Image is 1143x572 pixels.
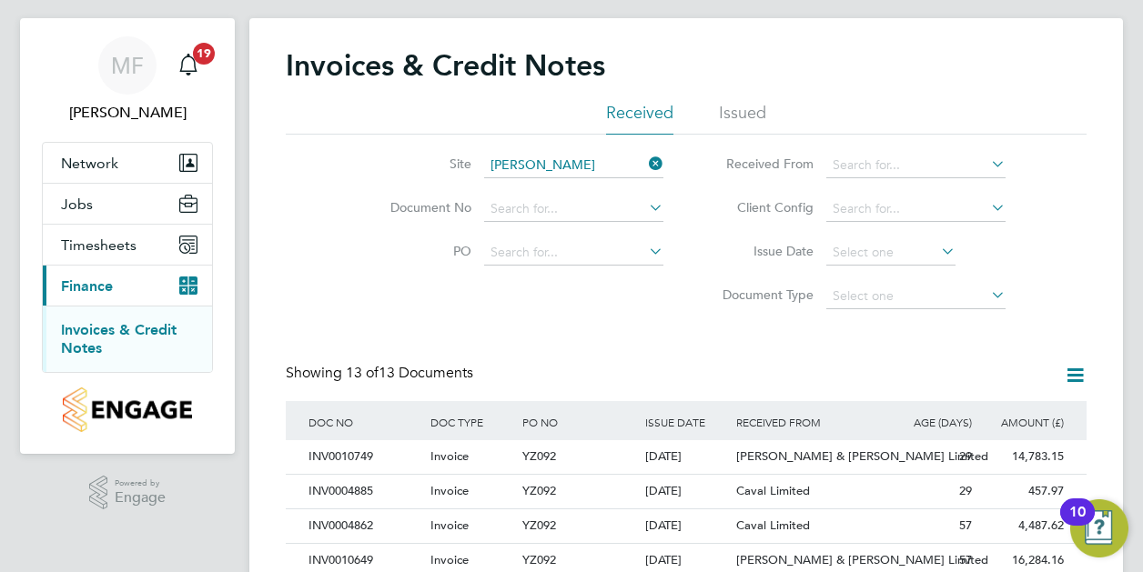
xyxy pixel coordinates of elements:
[170,36,207,95] a: 19
[719,102,766,135] li: Issued
[43,225,212,265] button: Timesheets
[20,18,235,454] nav: Main navigation
[959,517,972,533] span: 57
[826,284,1006,309] input: Select one
[430,552,469,567] span: Invoice
[709,286,814,303] label: Document Type
[61,236,137,254] span: Timesheets
[43,266,212,306] button: Finance
[736,483,810,498] span: Caval Limited
[430,517,469,533] span: Invoice
[42,102,213,124] span: Marie Fraser
[43,143,212,183] button: Network
[976,401,1068,443] div: AMOUNT (£)
[63,387,191,432] img: countryside-properties-logo-retina.png
[42,36,213,124] a: MF[PERSON_NAME]
[709,156,814,172] label: Received From
[111,54,144,77] span: MF
[286,364,477,383] div: Showing
[426,401,518,443] div: DOC TYPE
[976,475,1068,508] div: 457.97
[89,476,167,510] a: Powered byEngage
[522,552,556,567] span: YZ092
[286,47,605,84] h2: Invoices & Credit Notes
[976,440,1068,474] div: 14,783.15
[367,243,471,259] label: PO
[346,364,379,382] span: 13 of
[959,483,972,498] span: 29
[641,509,733,543] div: [DATE]
[522,517,556,533] span: YZ092
[304,475,426,508] div: INV0004885
[606,102,673,135] li: Received
[1069,512,1086,536] div: 10
[709,199,814,216] label: Client Config
[43,184,212,224] button: Jobs
[522,483,556,498] span: YZ092
[304,440,426,474] div: INV0010749
[959,448,972,464] span: 29
[115,490,166,506] span: Engage
[304,509,426,543] div: INV0004862
[193,43,215,65] span: 19
[61,196,93,213] span: Jobs
[641,440,733,474] div: [DATE]
[484,196,663,222] input: Search for...
[885,401,976,443] div: AGE (DAYS)
[709,243,814,259] label: Issue Date
[826,196,1006,222] input: Search for...
[826,153,1006,178] input: Search for...
[61,277,113,295] span: Finance
[42,387,213,432] a: Go to home page
[522,448,556,464] span: YZ092
[641,475,733,508] div: [DATE]
[61,321,177,356] a: Invoices & Credit Notes
[346,364,473,382] span: 13 Documents
[959,552,972,567] span: 57
[304,401,426,443] div: DOC NO
[732,401,885,443] div: RECEIVED FROM
[43,306,212,372] div: Finance
[484,240,663,266] input: Search for...
[61,155,118,172] span: Network
[1070,499,1128,557] button: Open Resource Center, 10 new notifications
[367,199,471,216] label: Document No
[976,509,1068,543] div: 4,487.62
[430,448,469,464] span: Invoice
[736,517,810,533] span: Caval Limited
[484,153,663,178] input: Search for...
[430,483,469,498] span: Invoice
[641,401,733,443] div: ISSUE DATE
[367,156,471,172] label: Site
[115,476,166,491] span: Powered by
[736,552,988,567] span: [PERSON_NAME] & [PERSON_NAME] Limited
[736,448,988,464] span: [PERSON_NAME] & [PERSON_NAME] Limited
[826,240,956,266] input: Select one
[518,401,640,443] div: PO NO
